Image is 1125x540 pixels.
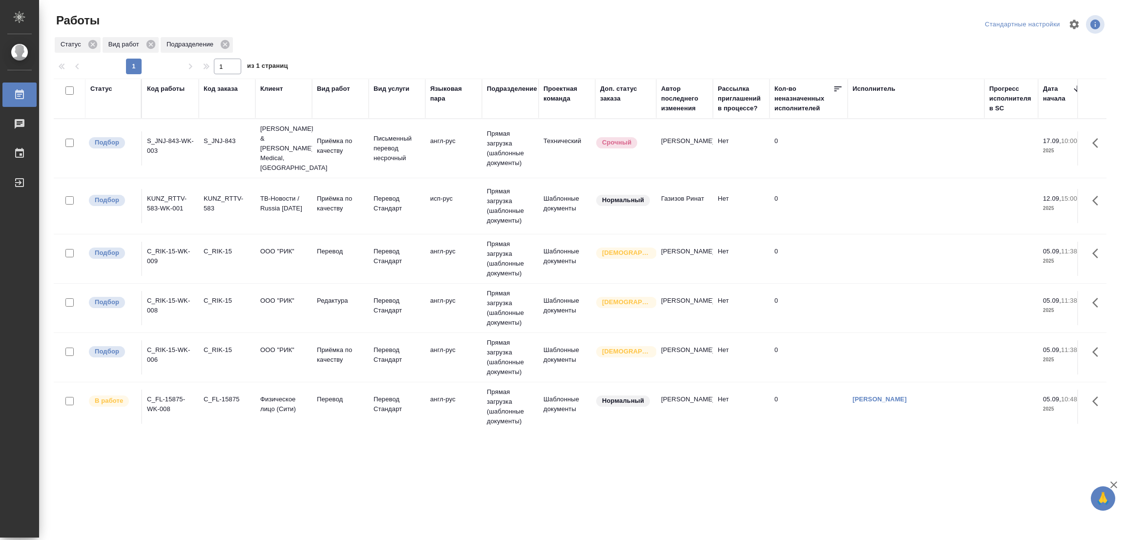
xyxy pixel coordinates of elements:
div: C_FL-15875 [204,395,250,404]
td: C_RIK-15-WK-009 [142,242,199,276]
p: Нормальный [602,195,644,205]
td: Прямая загрузка (шаблонные документы) [482,182,539,230]
p: [DEMOGRAPHIC_DATA] [602,297,651,307]
p: 2025 [1043,355,1082,365]
p: Письменный перевод несрочный [374,134,420,163]
p: 11:38 [1061,297,1077,304]
span: Работы [54,13,100,28]
td: англ-рус [425,242,482,276]
div: Можно подбирать исполнителей [88,247,136,260]
div: Статус [90,84,112,94]
td: исп-рус [425,189,482,223]
td: 0 [770,131,848,166]
td: [PERSON_NAME] [656,242,713,276]
div: Языковая пара [430,84,477,104]
td: Шаблонные документы [539,291,595,325]
p: Редактура [317,296,364,306]
p: Подбор [95,297,119,307]
td: Прямая загрузка (шаблонные документы) [482,124,539,173]
td: C_FL-15875-WK-008 [142,390,199,424]
td: Нет [713,291,770,325]
p: Перевод Стандарт [374,296,420,315]
button: Здесь прячутся важные кнопки [1086,131,1110,155]
td: Газизов Ринат [656,189,713,223]
div: Подразделение [161,37,233,53]
p: 15:00 [1061,195,1077,202]
div: Прогресс исполнителя в SC [989,84,1033,113]
td: Технический [539,131,595,166]
td: [PERSON_NAME] [656,131,713,166]
p: Нормальный [602,396,644,406]
td: Шаблонные документы [539,242,595,276]
p: Физическое лицо (Сити) [260,395,307,414]
div: Рассылка приглашений в процессе? [718,84,765,113]
div: Автор последнего изменения [661,84,708,113]
p: 10:00 [1061,137,1077,145]
div: Проектная команда [543,84,590,104]
p: [PERSON_NAME] & [PERSON_NAME] Medical, [GEOGRAPHIC_DATA] [260,124,307,173]
button: 🙏 [1091,486,1115,511]
td: Нет [713,390,770,424]
p: Перевод [317,395,364,404]
p: 10:48 [1061,395,1077,403]
div: Дата начала [1043,84,1072,104]
td: C_RIK-15-WK-006 [142,340,199,374]
div: KUNZ_RTTV-583 [204,194,250,213]
div: Исполнитель [853,84,896,94]
p: 2025 [1043,306,1082,315]
td: Нет [713,189,770,223]
p: Перевод [317,247,364,256]
td: Шаблонные документы [539,340,595,374]
p: 12.09, [1043,195,1061,202]
p: Подбор [95,248,119,258]
button: Здесь прячутся важные кнопки [1086,340,1110,364]
div: Доп. статус заказа [600,84,651,104]
p: Приёмка по качеству [317,345,364,365]
p: ООО "РИК" [260,247,307,256]
p: [DEMOGRAPHIC_DATA] [602,347,651,356]
div: split button [982,17,1062,32]
p: 2025 [1043,404,1082,414]
td: Нет [713,340,770,374]
button: Здесь прячутся важные кнопки [1086,242,1110,265]
p: Вид работ [108,40,143,49]
p: Подбор [95,138,119,147]
p: Перевод Стандарт [374,247,420,266]
td: 0 [770,340,848,374]
p: 2025 [1043,146,1082,156]
p: ООО "РИК" [260,345,307,355]
button: Здесь прячутся важные кнопки [1086,291,1110,314]
div: Вид работ [317,84,350,94]
td: [PERSON_NAME] [656,340,713,374]
td: Прямая загрузка (шаблонные документы) [482,333,539,382]
div: Подразделение [487,84,537,94]
div: S_JNJ-843 [204,136,250,146]
p: Перевод Стандарт [374,395,420,414]
td: англ-рус [425,131,482,166]
p: 05.09, [1043,346,1061,353]
td: 0 [770,291,848,325]
button: Здесь прячутся важные кнопки [1086,189,1110,212]
td: Нет [713,131,770,166]
div: C_RIK-15 [204,345,250,355]
div: Можно подбирать исполнителей [88,136,136,149]
td: C_RIK-15-WK-008 [142,291,199,325]
a: [PERSON_NAME] [853,395,907,403]
p: ТВ-Новости / Russia [DATE] [260,194,307,213]
p: В работе [95,396,123,406]
div: Можно подбирать исполнителей [88,345,136,358]
p: 17.09, [1043,137,1061,145]
div: Вид услуги [374,84,410,94]
td: англ-рус [425,390,482,424]
td: англ-рус [425,291,482,325]
p: Подбор [95,195,119,205]
div: Исполнитель выполняет работу [88,395,136,408]
td: Прямая загрузка (шаблонные документы) [482,234,539,283]
p: 11:38 [1061,248,1077,255]
div: Статус [55,37,101,53]
div: Вид работ [103,37,159,53]
p: Подбор [95,347,119,356]
td: KUNZ_RTTV-583-WK-001 [142,189,199,223]
p: 05.09, [1043,297,1061,304]
span: 🙏 [1095,488,1111,509]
